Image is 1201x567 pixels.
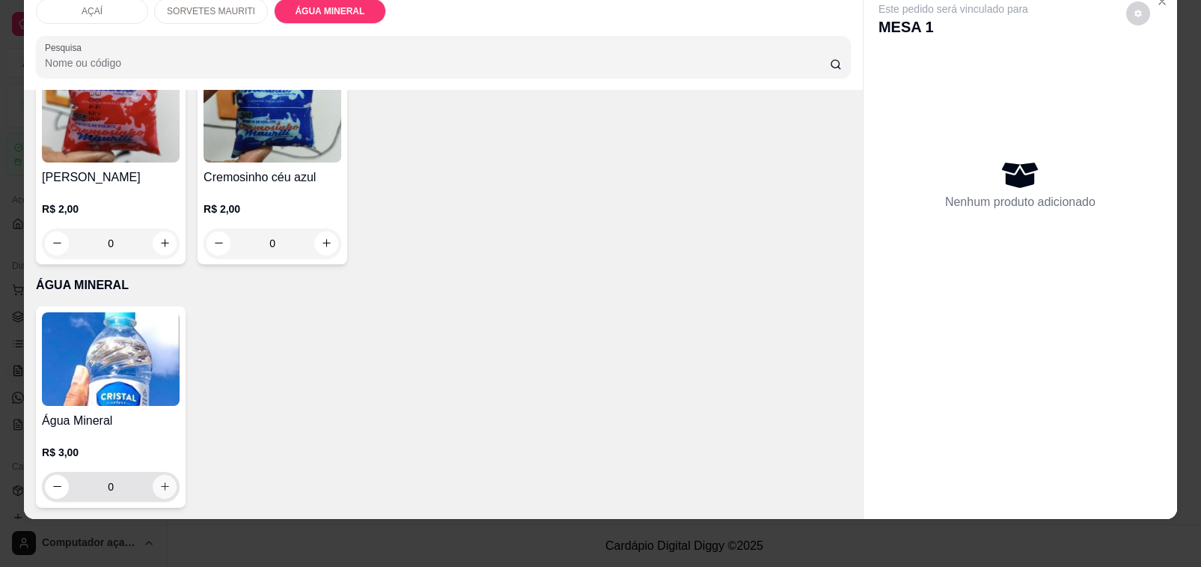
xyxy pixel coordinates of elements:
p: R$ 2,00 [204,201,341,216]
img: product-image [204,69,341,163]
p: R$ 2,00 [42,201,180,216]
p: ÁGUA MINERAL [295,5,364,17]
button: decrease-product-quantity [1126,1,1150,25]
input: Pesquisa [45,55,830,70]
img: product-image [42,69,180,163]
p: AÇAÍ [82,5,103,17]
p: ÁGUA MINERAL [36,276,851,294]
h4: Água Mineral [42,412,180,430]
button: decrease-product-quantity [45,475,69,499]
p: Nenhum produto adicionado [945,193,1095,211]
button: increase-product-quantity [153,231,177,255]
h4: Cremosinho céu azul [204,169,341,187]
button: increase-product-quantity [153,475,177,499]
img: product-image [42,312,180,406]
p: Este pedido será vinculado para [878,1,1028,16]
button: decrease-product-quantity [207,231,230,255]
button: decrease-product-quantity [45,231,69,255]
h4: [PERSON_NAME] [42,169,180,187]
p: SORVETES MAURITI [167,5,255,17]
p: MESA 1 [878,16,1028,37]
p: R$ 3,00 [42,445,180,460]
label: Pesquisa [45,41,87,54]
button: increase-product-quantity [314,231,338,255]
